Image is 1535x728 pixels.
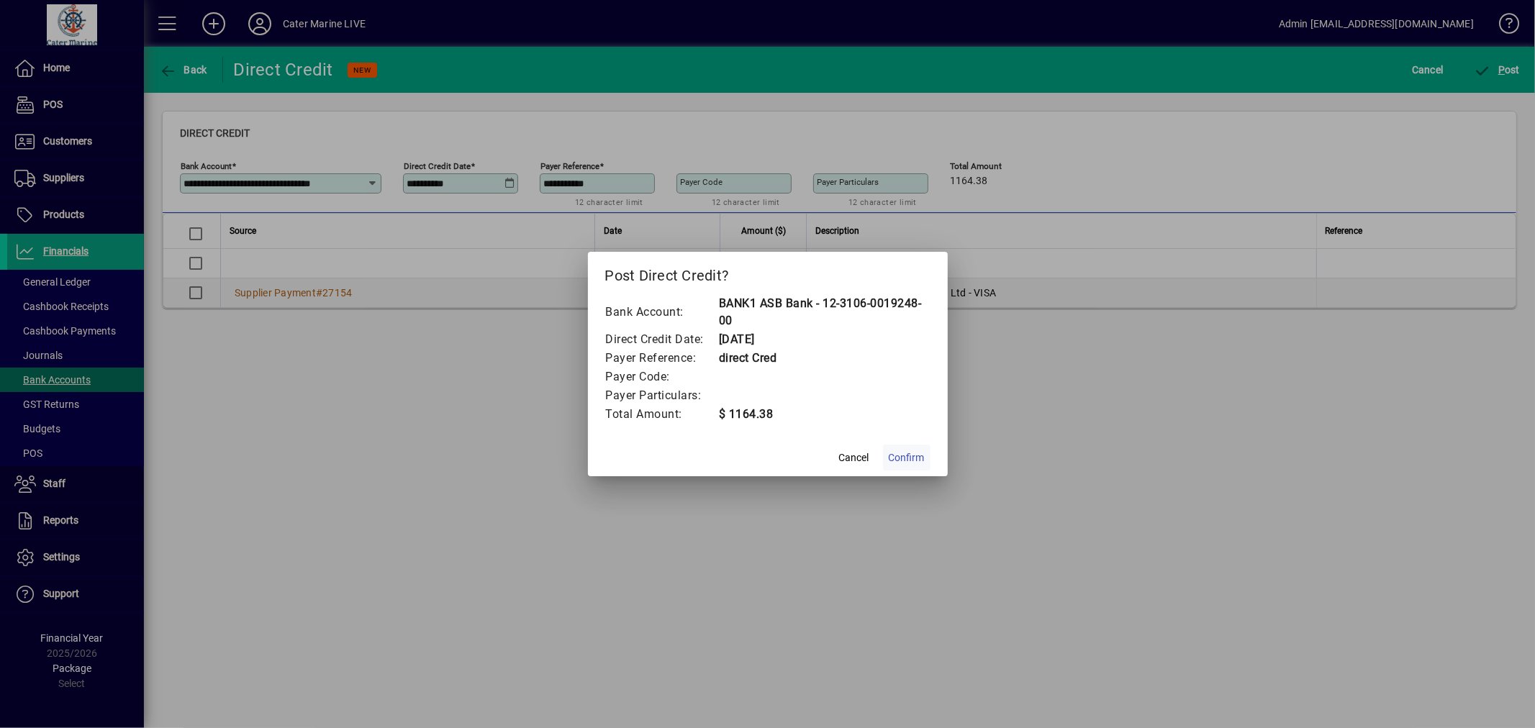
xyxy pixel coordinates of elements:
button: Confirm [883,445,930,470]
td: direct Cred [718,349,930,368]
td: Total Amount: [605,405,719,424]
td: Direct Credit Date: [605,330,719,349]
button: Cancel [831,445,877,470]
td: $ 1164.38 [718,405,930,424]
td: Bank Account: [605,294,719,330]
td: BANK1 ASB Bank - 12-3106-0019248-00 [718,294,930,330]
span: Confirm [889,450,925,465]
td: [DATE] [718,330,930,349]
td: Payer Code: [605,368,719,386]
td: Payer Reference: [605,349,719,368]
td: Payer Particulars: [605,386,719,405]
h2: Post Direct Credit? [588,252,948,294]
span: Cancel [839,450,869,465]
